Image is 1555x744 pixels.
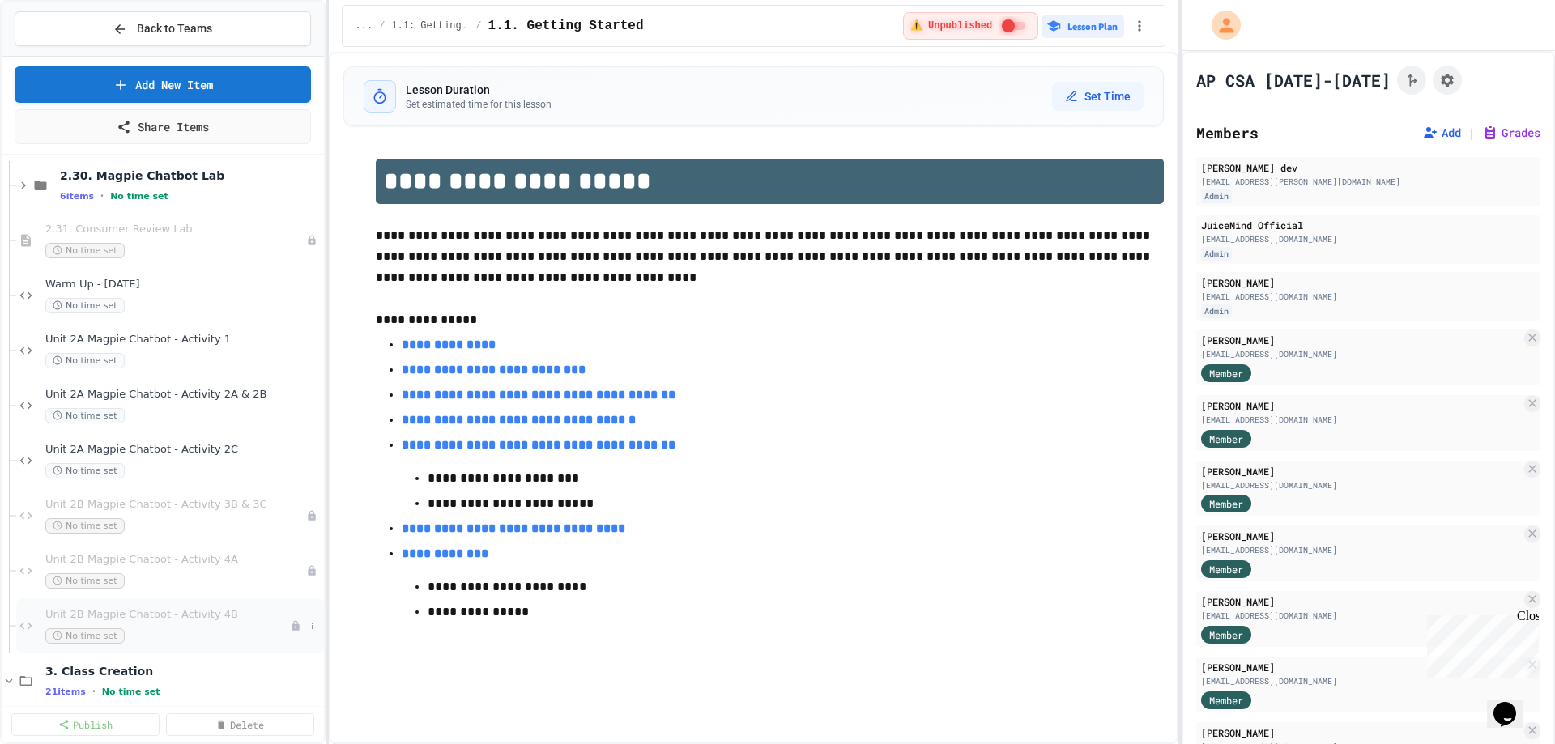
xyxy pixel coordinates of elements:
[1201,218,1536,232] div: JuiceMind Official
[1422,125,1461,141] button: Add
[92,685,96,698] span: •
[1201,247,1232,261] div: Admin
[1201,414,1521,426] div: [EMAIL_ADDRESS][DOMAIN_NAME]
[1468,123,1476,142] span: |
[45,553,306,567] span: Unit 2B Magpie Chatbot - Activity 4A
[1209,693,1243,708] span: Member
[1201,660,1521,674] div: [PERSON_NAME]
[102,687,160,697] span: No time set
[45,408,125,423] span: No time set
[137,20,212,37] span: Back to Teams
[45,388,321,402] span: Unit 2A Magpie Chatbot - Activity 2A & 2B
[910,19,992,32] span: ⚠️ Unpublished
[1201,304,1232,318] div: Admin
[1209,627,1243,642] span: Member
[1196,121,1259,144] h2: Members
[45,518,125,534] span: No time set
[406,98,552,111] p: Set estimated time for this lesson
[1201,675,1521,687] div: [EMAIL_ADDRESS][DOMAIN_NAME]
[45,628,125,644] span: No time set
[60,168,321,183] span: 2.30. Magpie Chatbot Lab
[45,278,321,291] span: Warm Up - [DATE]
[1201,725,1521,740] div: [PERSON_NAME]
[475,19,481,32] span: /
[1421,609,1539,678] iframe: chat widget
[15,109,311,144] a: Share Items
[1482,125,1540,141] button: Grades
[1201,398,1521,413] div: [PERSON_NAME]
[1201,176,1536,188] div: [EMAIL_ADDRESS][PERSON_NAME][DOMAIN_NAME]
[1209,432,1243,446] span: Member
[1201,464,1521,478] div: [PERSON_NAME]
[11,713,160,736] a: Publish
[45,243,125,258] span: No time set
[1042,15,1124,38] button: Lesson Plan
[1052,82,1144,111] button: Set Time
[1201,333,1521,347] div: [PERSON_NAME]
[391,19,469,32] span: 1.1: Getting Started
[1397,66,1426,95] button: Click to see fork details
[379,19,385,32] span: /
[45,333,321,346] span: Unit 2A Magpie Chatbot - Activity 1
[45,687,86,697] span: 21 items
[1209,366,1243,381] span: Member
[290,620,301,631] div: Unpublished
[1196,69,1391,91] h1: AP CSA [DATE]-[DATE]
[305,618,321,634] button: More options
[1487,679,1539,728] iframe: chat widget
[1201,275,1536,290] div: [PERSON_NAME]
[1201,348,1521,360] div: [EMAIL_ADDRESS][DOMAIN_NAME]
[45,498,306,512] span: Unit 2B Magpie Chatbot - Activity 3B & 3C
[45,443,321,457] span: Unit 2A Magpie Chatbot - Activity 2C
[1201,544,1521,556] div: [EMAIL_ADDRESS][DOMAIN_NAME]
[60,191,94,202] span: 6 items
[1201,189,1232,203] div: Admin
[1201,479,1521,491] div: [EMAIL_ADDRESS][DOMAIN_NAME]
[1209,496,1243,511] span: Member
[15,66,311,103] a: Add New Item
[45,223,306,236] span: 2.31. Consumer Review Lab
[1201,291,1536,303] div: [EMAIL_ADDRESS][DOMAIN_NAME]
[1433,66,1462,95] button: Assignment Settings
[1201,233,1536,245] div: [EMAIL_ADDRESS][DOMAIN_NAME]
[100,189,104,202] span: •
[1201,594,1521,609] div: [PERSON_NAME]
[306,565,317,576] div: Unpublished
[45,353,125,368] span: No time set
[45,664,321,678] span: 3. Class Creation
[1201,610,1521,622] div: [EMAIL_ADDRESS][DOMAIN_NAME]
[45,573,125,589] span: No time set
[488,16,644,36] span: 1.1. Getting Started
[45,608,290,622] span: Unit 2B Magpie Chatbot - Activity 4B
[45,463,125,478] span: No time set
[166,713,314,736] a: Delete
[903,12,1038,40] div: ⚠️ Students cannot see this content! Click the toggle to publish it and make it visible to your c...
[356,19,373,32] span: ...
[45,298,125,313] span: No time set
[1195,6,1245,44] div: My Account
[15,11,311,46] button: Back to Teams
[1209,562,1243,576] span: Member
[306,235,317,246] div: Unpublished
[6,6,112,103] div: Chat with us now!Close
[110,191,168,202] span: No time set
[1201,160,1536,175] div: [PERSON_NAME] dev
[406,82,552,98] h3: Lesson Duration
[306,510,317,521] div: Unpublished
[1201,529,1521,543] div: [PERSON_NAME]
